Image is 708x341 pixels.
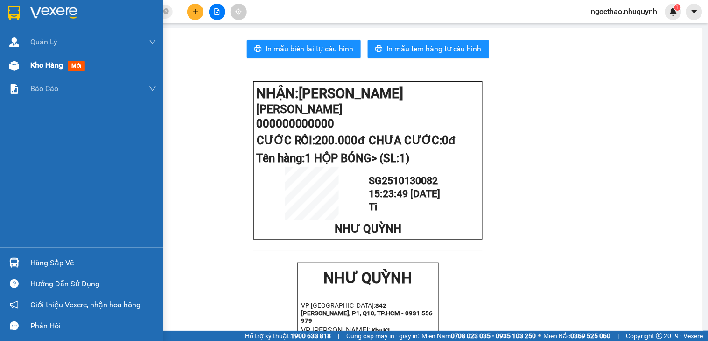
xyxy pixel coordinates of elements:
span: Tên hàng: [256,152,410,165]
span: Cung cấp máy in - giấy in: [346,331,419,341]
span: 000000000000 [256,117,335,130]
p: VP [GEOGRAPHIC_DATA]: [301,302,435,324]
span: 1) [400,152,410,165]
span: aim [235,8,242,15]
strong: 1900 633 818 [291,332,331,340]
span: Giới thiệu Vexere, nhận hoa hồng [30,299,140,311]
span: ⚪️ [539,334,541,338]
span: Báo cáo [30,83,58,94]
span: question-circle [10,279,19,288]
span: VP [PERSON_NAME]: [301,326,370,334]
button: printerIn mẫu tem hàng tự cấu hình [368,40,489,58]
button: file-add [209,4,225,20]
strong: NHẬN: [256,85,404,101]
span: down [149,38,156,46]
div: Hàng sắp về [30,256,156,270]
strong: 342 [PERSON_NAME], P1, Q10, TP.HCM - 0931 556 979 [4,35,135,57]
strong: 342 [PERSON_NAME], P1, Q10, TP.HCM - 0931 556 979 [301,302,433,324]
span: In mẫu biên lai tự cấu hình [266,43,353,55]
span: 0đ [442,134,456,147]
span: 200.000đ [315,134,365,147]
span: copyright [656,333,663,339]
span: message [10,321,19,330]
span: 1 [676,4,679,11]
img: warehouse-icon [9,61,19,71]
span: plus [192,8,199,15]
span: SG2510130082 [369,175,438,186]
span: caret-down [690,7,699,16]
span: 15:23:49 [DATE] [369,188,440,199]
span: VP [PERSON_NAME]: [4,58,73,67]
span: [PERSON_NAME] [256,103,343,116]
img: logo-vxr [8,6,20,20]
span: down [149,85,156,92]
strong: NHƯ QUỲNH [26,4,114,21]
span: Hỗ trợ kỹ thuật: [245,331,331,341]
strong: 0708 023 035 - 0935 103 250 [451,332,536,340]
img: warehouse-icon [9,258,19,268]
img: solution-icon [9,84,19,94]
button: caret-down [686,4,702,20]
span: close-circle [163,7,169,16]
span: notification [10,300,19,309]
span: CHƯA CƯỚC: [369,134,456,147]
span: | [618,331,619,341]
strong: NHƯ QUỲNH [324,269,413,287]
span: In mẫu tem hàng tự cấu hình [386,43,482,55]
span: [PERSON_NAME] [299,85,404,101]
span: Kho hàng [30,61,63,70]
span: close-circle [163,8,169,14]
span: Ti [369,201,377,213]
button: printerIn mẫu biên lai tự cấu hình [247,40,361,58]
img: warehouse-icon [9,37,19,47]
button: plus [187,4,203,20]
strong: 0369 525 060 [571,332,611,340]
div: Phản hồi [30,319,156,333]
span: file-add [214,8,220,15]
span: Miền Bắc [544,331,611,341]
button: aim [231,4,247,20]
span: | [338,331,339,341]
span: 1 HỘP BÓNG> (SL: [305,152,410,165]
span: Miền Nam [421,331,536,341]
span: printer [254,45,262,54]
span: Quản Lý [30,36,57,48]
sup: 1 [674,4,681,11]
img: icon-new-feature [669,7,678,16]
span: CƯỚC RỒI: [257,134,365,147]
span: printer [375,45,383,54]
p: VP [GEOGRAPHIC_DATA]: [4,34,136,57]
span: ngocthao.nhuquynh [584,6,665,17]
div: Hướng dẫn sử dụng [30,277,156,291]
span: mới [68,61,85,71]
span: NHƯ QUỲNH [335,222,401,235]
